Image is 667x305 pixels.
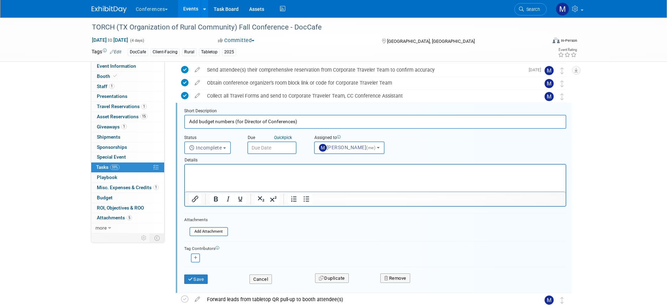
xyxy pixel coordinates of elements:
[97,185,159,190] span: Misc. Expenses & Credits
[184,141,231,154] button: Incomplete
[97,84,114,89] span: Staff
[91,193,164,203] a: Budget
[366,145,375,150] span: (me)
[249,274,272,284] button: Cancel
[247,141,296,154] input: Due Date
[91,183,164,193] a: Misc. Expenses & Credits1
[91,122,164,132] a: Giveaways1
[255,194,267,204] button: Subscript
[91,92,164,101] a: Presentations
[273,135,293,140] a: Quickpick
[97,63,136,69] span: Event Information
[109,84,114,89] span: 1
[184,217,228,223] div: Attachments
[97,215,132,220] span: Attachments
[561,38,577,43] div: In-Person
[274,135,284,140] i: Quick
[97,124,127,130] span: Giveaways
[319,145,377,150] span: [PERSON_NAME]
[91,213,164,223] a: Attachments5
[300,194,312,204] button: Bullet list
[184,274,208,284] button: Save
[560,297,564,304] i: Move task
[387,39,475,44] span: [GEOGRAPHIC_DATA], [GEOGRAPHIC_DATA]
[191,296,204,303] a: edit
[191,93,204,99] a: edit
[110,165,120,170] span: 59%
[524,7,540,12] span: Search
[110,49,121,54] a: Edit
[97,195,113,200] span: Budget
[189,194,201,204] button: Insert/edit link
[89,21,536,34] div: TORCH (TX Organization of Rural Community) Fall Conference - DocCafe
[91,102,164,112] a: Travel Reservations1
[97,154,126,160] span: Special Event
[97,73,118,79] span: Booth
[288,194,300,204] button: Numbered list
[315,273,349,283] button: Duplicate
[222,194,234,204] button: Italic
[97,114,147,119] span: Asset Reservations
[92,48,121,56] td: Tags
[91,61,164,71] a: Event Information
[97,144,127,150] span: Sponsorships
[234,194,246,204] button: Underline
[514,3,547,15] a: Search
[91,163,164,172] a: Tasks59%
[560,93,564,100] i: Move task
[204,90,531,102] div: Collect all Travel Forms and send to Corporate Traveler Team, CC Conference Assistant
[560,80,564,87] i: Move task
[184,154,566,164] div: Details
[140,114,147,119] span: 15
[91,72,164,81] a: Booth
[97,134,120,140] span: Shipments
[247,135,304,141] div: Due
[560,67,564,74] i: Move task
[97,93,127,99] span: Presentations
[184,108,566,115] div: Short Description
[545,296,554,305] img: Marygrace LeGros
[107,37,113,43] span: to
[184,135,237,141] div: Status
[91,173,164,183] a: Playbook
[222,48,236,56] div: 2025
[185,165,566,192] iframe: Rich Text Area
[151,48,180,56] div: Client-Facing
[191,67,204,73] a: edit
[189,145,222,151] span: Incomplete
[150,233,164,243] td: Toggle Event Tabs
[267,194,279,204] button: Superscript
[91,82,164,92] a: Staff1
[191,80,204,86] a: edit
[314,141,385,154] button: [PERSON_NAME](me)
[210,194,222,204] button: Bold
[314,135,402,141] div: Assigned to
[91,132,164,142] a: Shipments
[127,215,132,220] span: 5
[97,174,117,180] span: Playbook
[129,38,144,43] span: (4 days)
[96,164,120,170] span: Tasks
[91,142,164,152] a: Sponsorships
[553,38,560,43] img: Format-Inperson.png
[92,6,127,13] img: ExhibitDay
[121,124,127,129] span: 1
[204,77,531,89] div: Obtain conference organizer's room block link or code for Corporate Traveler Team
[128,48,148,56] div: DocCafe
[95,225,107,231] span: more
[91,223,164,233] a: more
[545,66,554,75] img: Marygrace LeGros
[91,203,164,213] a: ROI, Objectives & ROO
[153,185,159,190] span: 1
[545,92,554,101] img: Marygrace LeGros
[558,48,577,52] div: Event Rating
[182,48,196,56] div: Rural
[215,37,257,44] button: Committed
[199,48,220,56] div: Tabletop
[380,273,410,283] button: Remove
[97,205,144,211] span: ROI, Objectives & ROO
[184,244,566,252] div: Tag Contributors
[505,37,578,47] div: Event Format
[113,74,117,78] i: Booth reservation complete
[91,152,164,162] a: Special Event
